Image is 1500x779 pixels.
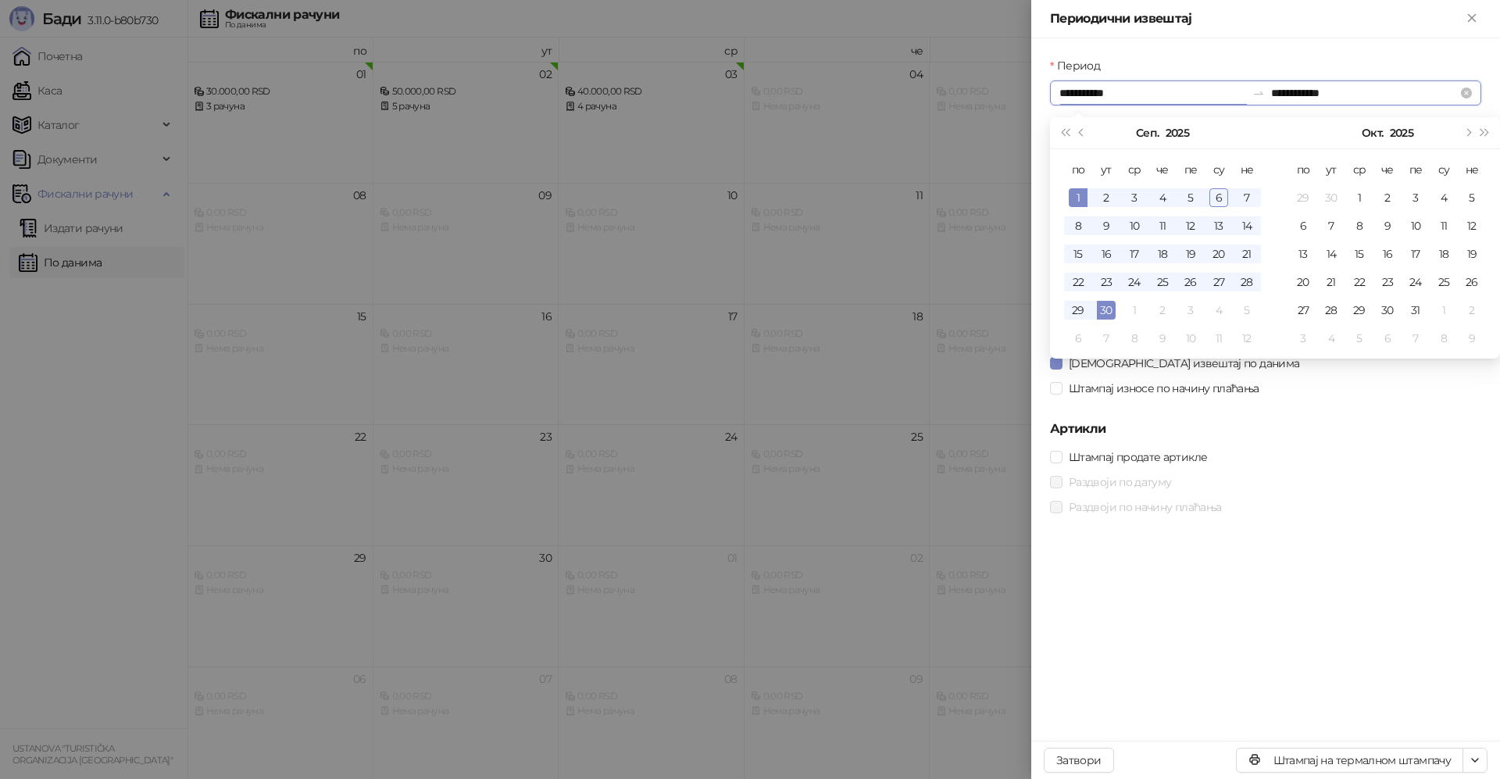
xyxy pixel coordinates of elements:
[1069,273,1087,291] div: 22
[1350,273,1369,291] div: 22
[1097,329,1116,348] div: 7
[1289,184,1317,212] td: 2025-09-29
[1289,296,1317,324] td: 2025-10-27
[1064,268,1092,296] td: 2025-09-22
[1237,245,1256,263] div: 21
[1177,184,1205,212] td: 2025-09-05
[1458,324,1486,352] td: 2025-11-09
[1064,296,1092,324] td: 2025-09-29
[1430,268,1458,296] td: 2025-10-25
[1064,212,1092,240] td: 2025-09-08
[1317,155,1345,184] th: ут
[1458,240,1486,268] td: 2025-10-19
[1402,296,1430,324] td: 2025-10-31
[1209,216,1228,235] div: 13
[1181,329,1200,348] div: 10
[1050,420,1481,438] h5: Артикли
[1406,245,1425,263] div: 17
[1062,380,1266,397] span: Штампај износе по начину плаћања
[1233,212,1261,240] td: 2025-09-14
[1233,324,1261,352] td: 2025-10-12
[1289,324,1317,352] td: 2025-11-03
[1148,324,1177,352] td: 2025-10-09
[1125,188,1144,207] div: 3
[1205,268,1233,296] td: 2025-09-27
[1097,245,1116,263] div: 16
[1233,184,1261,212] td: 2025-09-07
[1062,473,1177,491] span: Раздвоји по датуму
[1148,184,1177,212] td: 2025-09-04
[1062,448,1213,466] span: Штампај продате артикле
[1294,245,1312,263] div: 13
[1153,273,1172,291] div: 25
[1181,188,1200,207] div: 5
[1345,296,1373,324] td: 2025-10-29
[1153,245,1172,263] div: 18
[1317,268,1345,296] td: 2025-10-21
[1205,324,1233,352] td: 2025-10-11
[1458,296,1486,324] td: 2025-11-02
[1402,240,1430,268] td: 2025-10-17
[1092,268,1120,296] td: 2025-09-23
[1148,296,1177,324] td: 2025-10-02
[1350,301,1369,320] div: 29
[1345,155,1373,184] th: ср
[1434,329,1453,348] div: 8
[1434,245,1453,263] div: 18
[1462,329,1481,348] div: 9
[1177,324,1205,352] td: 2025-10-10
[1205,212,1233,240] td: 2025-09-13
[1477,117,1494,148] button: Следећа година (Control + right)
[1205,155,1233,184] th: су
[1056,117,1073,148] button: Претходна година (Control + left)
[1148,212,1177,240] td: 2025-09-11
[1345,324,1373,352] td: 2025-11-05
[1461,88,1472,98] span: close-circle
[1153,216,1172,235] div: 11
[1097,188,1116,207] div: 2
[1430,240,1458,268] td: 2025-10-18
[1317,212,1345,240] td: 2025-10-07
[1120,184,1148,212] td: 2025-09-03
[1289,212,1317,240] td: 2025-10-06
[1209,329,1228,348] div: 11
[1205,240,1233,268] td: 2025-09-20
[1166,117,1189,148] button: Изабери годину
[1459,117,1476,148] button: Следећи месец (PageDown)
[1378,329,1397,348] div: 6
[1092,324,1120,352] td: 2025-10-07
[1322,329,1341,348] div: 4
[1430,212,1458,240] td: 2025-10-11
[1092,212,1120,240] td: 2025-09-09
[1289,155,1317,184] th: по
[1322,216,1341,235] div: 7
[1294,329,1312,348] div: 3
[1205,296,1233,324] td: 2025-10-04
[1064,324,1092,352] td: 2025-10-06
[1125,301,1144,320] div: 1
[1181,216,1200,235] div: 12
[1062,355,1305,372] span: [DEMOGRAPHIC_DATA] извештај по данима
[1458,212,1486,240] td: 2025-10-12
[1373,240,1402,268] td: 2025-10-16
[1322,188,1341,207] div: 30
[1097,301,1116,320] div: 30
[1059,84,1246,102] input: Период
[1069,301,1087,320] div: 29
[1209,301,1228,320] div: 4
[1136,117,1159,148] button: Изабери месец
[1322,273,1341,291] div: 21
[1236,748,1463,773] button: Штампај на термалном штампачу
[1373,155,1402,184] th: че
[1373,212,1402,240] td: 2025-10-09
[1209,245,1228,263] div: 20
[1434,273,1453,291] div: 25
[1462,245,1481,263] div: 19
[1069,188,1087,207] div: 1
[1177,212,1205,240] td: 2025-09-12
[1069,245,1087,263] div: 15
[1294,188,1312,207] div: 29
[1406,329,1425,348] div: 7
[1462,9,1481,28] button: Close
[1177,268,1205,296] td: 2025-09-26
